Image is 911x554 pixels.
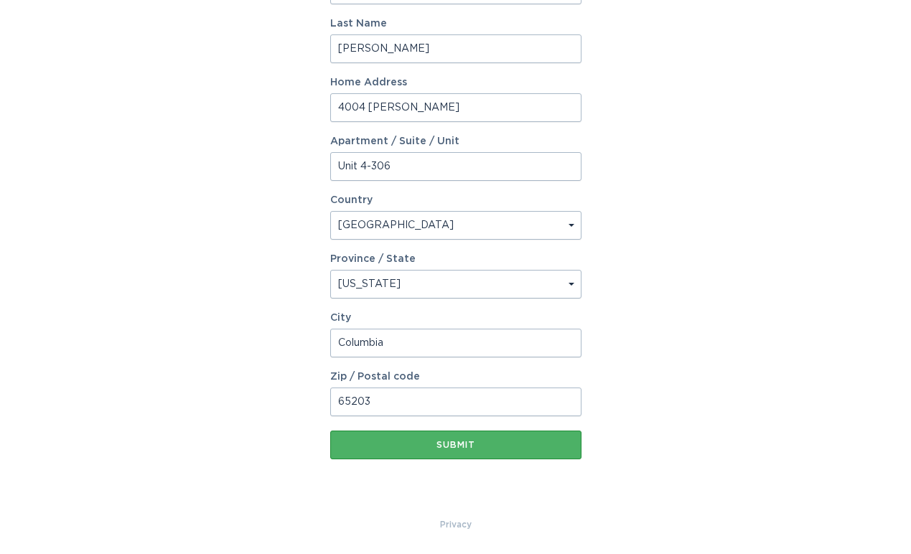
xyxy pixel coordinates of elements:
a: Privacy Policy & Terms of Use [440,517,472,532]
label: Zip / Postal code [330,372,581,382]
label: Last Name [330,19,581,29]
button: Submit [330,431,581,459]
label: City [330,313,581,323]
label: Home Address [330,78,581,88]
label: Country [330,195,373,205]
label: Apartment / Suite / Unit [330,136,581,146]
label: Province / State [330,254,416,264]
div: Submit [337,441,574,449]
